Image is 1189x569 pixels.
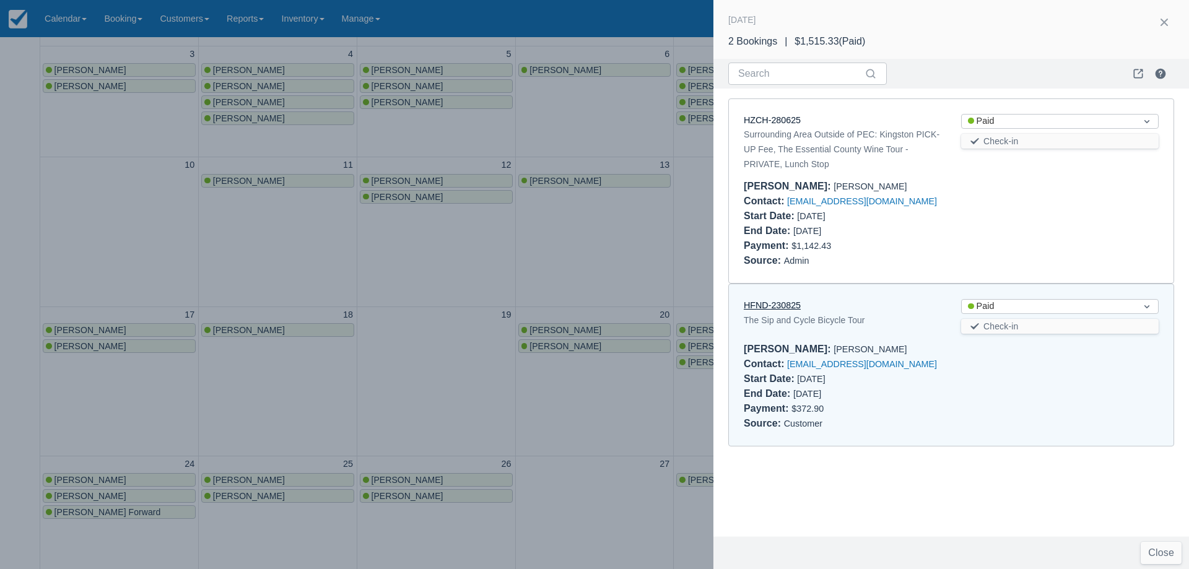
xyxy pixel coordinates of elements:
div: Payment : [744,403,791,414]
button: Check-in [961,319,1159,334]
div: [DATE] [744,209,941,224]
div: Source : [744,255,784,266]
a: [EMAIL_ADDRESS][DOMAIN_NAME] [787,359,937,369]
div: Contact : [744,358,787,369]
div: Paid [968,115,1130,128]
a: [EMAIL_ADDRESS][DOMAIN_NAME] [787,196,937,206]
div: $372.90 [744,401,1159,416]
div: End Date : [744,225,793,236]
div: Contact : [744,196,787,206]
a: HFND-230825 [744,300,801,310]
div: The Sip and Cycle Bicycle Tour [744,313,941,328]
div: $1,142.43 [744,238,1159,253]
div: [DATE] [728,12,756,27]
div: Admin [744,253,1159,268]
div: [PERSON_NAME] [744,342,1159,357]
div: [DATE] [744,386,941,401]
div: [DATE] [744,371,941,386]
div: [PERSON_NAME] [744,179,1159,194]
button: Close [1141,542,1182,564]
div: End Date : [744,388,793,399]
div: | [777,34,795,49]
div: Surrounding Area Outside of PEC: Kingston PICK-UP Fee, The Essential County Wine Tour - PRIVATE, ... [744,127,941,172]
div: [DATE] [744,224,941,238]
div: Payment : [744,240,791,251]
div: 2 Bookings [728,34,777,49]
button: Check-in [961,134,1159,149]
span: Dropdown icon [1141,115,1153,128]
div: [PERSON_NAME] : [744,181,834,191]
div: Source : [744,418,784,428]
div: $1,515.33 ( Paid ) [795,34,865,49]
input: Search [738,63,862,85]
div: Start Date : [744,211,797,221]
div: Paid [968,300,1130,313]
a: HZCH-280625 [744,115,801,125]
div: Customer [744,416,1159,431]
span: Dropdown icon [1141,300,1153,313]
div: [PERSON_NAME] : [744,344,834,354]
div: Start Date : [744,373,797,384]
